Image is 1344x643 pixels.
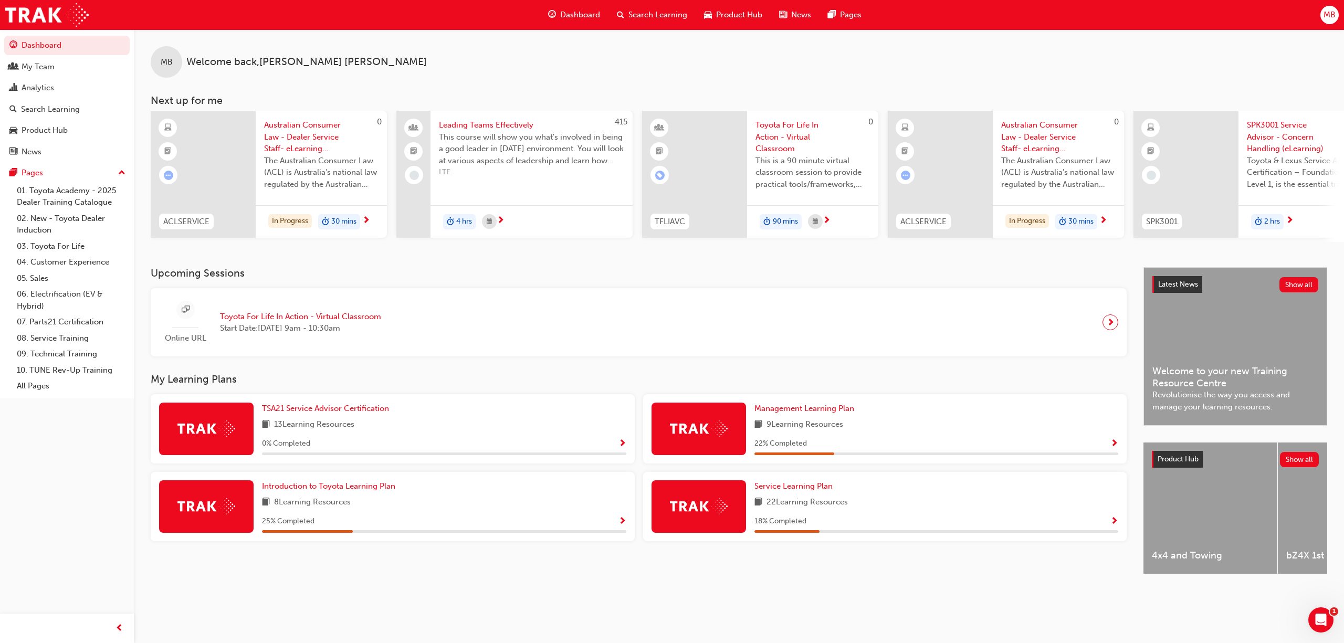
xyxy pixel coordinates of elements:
span: 4 hrs [456,216,472,228]
span: Toyota For Life In Action - Virtual Classroom [755,119,870,155]
span: booktick-icon [164,145,172,159]
span: learningRecordVerb_ENROLL-icon [655,171,665,180]
button: Pages [4,163,130,183]
span: 8 Learning Resources [274,496,351,509]
img: Trak [177,420,235,437]
span: Show Progress [618,439,626,449]
a: Product Hub [4,121,130,140]
span: 25 % Completed [262,515,314,528]
a: Online URLToyota For Life In Action - Virtual ClassroomStart Date:[DATE] 9am - 10:30am [159,297,1118,349]
a: 06. Electrification (EV & Hybrid) [13,286,130,314]
a: 4x4 and Towing [1143,442,1277,574]
span: booktick-icon [901,145,909,159]
span: next-icon [362,216,370,226]
img: Trak [670,498,728,514]
span: car-icon [704,8,712,22]
span: car-icon [9,126,17,135]
button: Show all [1279,277,1319,292]
span: calendar-icon [487,215,492,228]
span: book-icon [754,418,762,431]
span: This course will show you what's involved in being a good leader in [DATE] environment. You will ... [439,131,624,167]
div: News [22,146,41,158]
a: Dashboard [4,36,130,55]
a: Service Learning Plan [754,480,837,492]
span: 4x4 and Towing [1152,550,1269,562]
button: Show Progress [618,437,626,450]
span: next-icon [1107,315,1115,330]
h3: Next up for me [134,94,1344,107]
span: Dashboard [560,9,600,21]
a: pages-iconPages [820,4,870,26]
span: duration-icon [1059,215,1066,229]
span: Product Hub [716,9,762,21]
a: 0TFLIAVCToyota For Life In Action - Virtual ClassroomThis is a 90 minute virtual classroom sessio... [642,111,878,238]
span: 0 [868,117,873,127]
span: Start Date: [DATE] 9am - 10:30am [220,322,381,334]
span: duration-icon [1255,215,1262,229]
span: next-icon [1286,216,1294,226]
span: Welcome to your new Training Resource Centre [1152,365,1318,389]
iframe: Intercom live chat [1308,607,1333,633]
div: In Progress [268,214,312,228]
span: guage-icon [9,41,17,50]
span: learningRecordVerb_NONE-icon [409,171,419,180]
span: 2 hrs [1264,216,1280,228]
span: learningRecordVerb_ATTEMPT-icon [164,171,173,180]
span: 30 mins [331,216,356,228]
span: people-icon [9,62,17,72]
span: Introduction to Toyota Learning Plan [262,481,395,491]
div: Search Learning [21,103,80,115]
span: search-icon [617,8,624,22]
span: LTE [439,166,624,178]
a: My Team [4,57,130,77]
button: Show all [1280,452,1319,467]
a: Latest NewsShow all [1152,276,1318,293]
span: 22 % Completed [754,438,807,450]
span: MB [1324,9,1336,21]
span: Welcome back , [PERSON_NAME] [PERSON_NAME] [186,56,427,68]
span: up-icon [118,166,125,180]
span: Latest News [1158,280,1198,289]
span: 1 [1330,607,1338,616]
span: sessionType_ONLINE_URL-icon [182,303,190,317]
a: 05. Sales [13,270,130,287]
a: 09. Technical Training [13,346,130,362]
span: News [791,9,811,21]
span: Australian Consumer Law - Dealer Service Staff- eLearning Module [264,119,379,155]
div: Product Hub [22,124,68,136]
button: MB [1320,6,1339,24]
span: next-icon [1099,216,1107,226]
span: booktick-icon [1147,145,1154,159]
span: Australian Consumer Law - Dealer Service Staff- eLearning Module [1001,119,1116,155]
a: TSA21 Service Advisor Certification [262,403,393,415]
span: MB [161,56,173,68]
span: search-icon [9,105,17,114]
span: people-icon [410,121,417,135]
span: pages-icon [9,168,17,178]
a: Product HubShow all [1152,451,1319,468]
a: Analytics [4,78,130,98]
span: calendar-icon [813,215,818,228]
a: search-iconSearch Learning [608,4,696,26]
span: This is a 90 minute virtual classroom session to provide practical tools/frameworks, behaviours a... [755,155,870,191]
span: ACLSERVICE [163,216,209,228]
span: learningRecordVerb_ATTEMPT-icon [901,171,910,180]
a: 02. New - Toyota Dealer Induction [13,210,130,238]
a: 04. Customer Experience [13,254,130,270]
span: booktick-icon [410,145,417,159]
img: Trak [5,3,89,27]
span: Show Progress [1110,439,1118,449]
span: TSA21 Service Advisor Certification [262,404,389,413]
span: next-icon [823,216,831,226]
h3: My Learning Plans [151,373,1127,385]
span: Revolutionise the way you access and manage your learning resources. [1152,389,1318,413]
span: 0 % Completed [262,438,310,450]
span: learningRecordVerb_NONE-icon [1147,171,1156,180]
span: Show Progress [618,517,626,526]
span: 415 [615,117,627,127]
span: 0 [1114,117,1119,127]
div: Analytics [22,82,54,94]
span: Service Learning Plan [754,481,833,491]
